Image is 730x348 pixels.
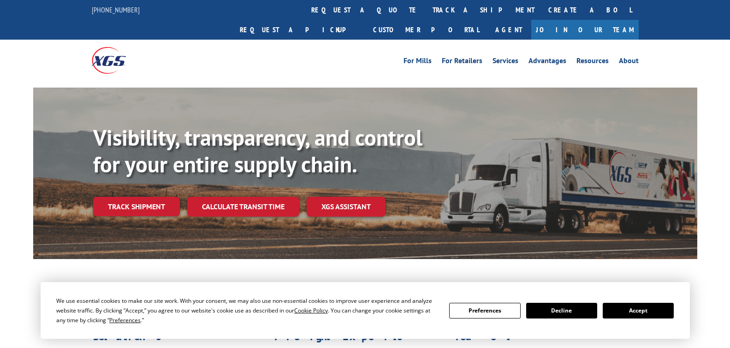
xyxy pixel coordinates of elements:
[531,20,639,40] a: Join Our Team
[307,197,386,217] a: XGS ASSISTANT
[187,197,299,217] a: Calculate transit time
[493,57,518,67] a: Services
[449,303,520,319] button: Preferences
[294,307,328,314] span: Cookie Policy
[576,57,609,67] a: Resources
[486,20,531,40] a: Agent
[404,57,432,67] a: For Mills
[526,303,597,319] button: Decline
[56,296,438,325] div: We use essential cookies to make our site work. With your consent, we may also use non-essential ...
[41,282,690,339] div: Cookie Consent Prompt
[109,316,141,324] span: Preferences
[603,303,674,319] button: Accept
[233,20,366,40] a: Request a pickup
[619,57,639,67] a: About
[528,57,566,67] a: Advantages
[366,20,486,40] a: Customer Portal
[93,123,422,178] b: Visibility, transparency, and control for your entire supply chain.
[92,5,140,14] a: [PHONE_NUMBER]
[442,57,482,67] a: For Retailers
[93,197,180,216] a: Track shipment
